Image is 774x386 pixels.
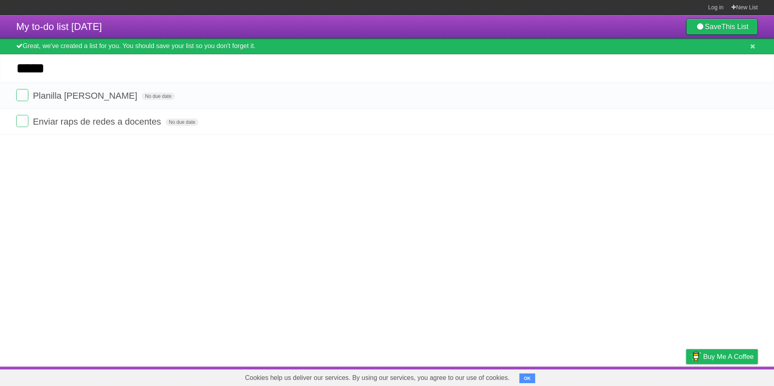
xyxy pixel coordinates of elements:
[519,373,535,383] button: OK
[686,19,758,35] a: SaveThis List
[676,369,697,384] a: Privacy
[237,370,518,386] span: Cookies help us deliver our services. By using our services, you agree to our use of cookies.
[690,350,701,363] img: Buy me a coffee
[142,93,174,100] span: No due date
[33,117,163,127] span: Enviar raps de redes a docentes
[578,369,595,384] a: About
[33,91,139,101] span: Planilla [PERSON_NAME]
[605,369,638,384] a: Developers
[721,23,748,31] b: This List
[16,89,28,101] label: Done
[703,350,754,364] span: Buy me a coffee
[648,369,666,384] a: Terms
[166,119,198,126] span: No due date
[16,115,28,127] label: Done
[686,349,758,364] a: Buy me a coffee
[16,21,102,32] span: My to-do list [DATE]
[707,369,758,384] a: Suggest a feature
